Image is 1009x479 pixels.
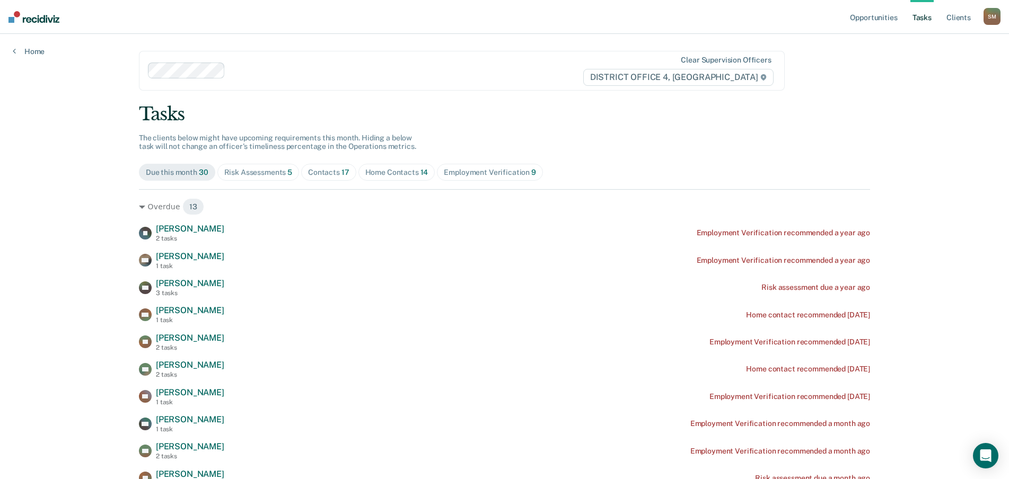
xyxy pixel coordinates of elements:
[365,168,428,177] div: Home Contacts
[341,168,349,176] span: 17
[156,371,224,378] div: 2 tasks
[156,441,224,451] span: [PERSON_NAME]
[139,134,416,151] span: The clients below might have upcoming requirements this month. Hiding a below task will not chang...
[583,69,774,86] span: DISTRICT OFFICE 4, [GEOGRAPHIC_DATA]
[156,425,224,433] div: 1 task
[697,228,871,237] div: Employment Verification recommended a year ago
[156,469,224,479] span: [PERSON_NAME]
[420,168,428,176] span: 14
[531,168,536,176] span: 9
[973,443,998,468] div: Open Intercom Messenger
[697,256,871,265] div: Employment Verification recommended a year ago
[13,47,45,56] a: Home
[156,387,224,397] span: [PERSON_NAME]
[984,8,1001,25] div: S M
[156,398,224,406] div: 1 task
[709,392,870,401] div: Employment Verification recommended [DATE]
[8,11,59,23] img: Recidiviz
[156,414,224,424] span: [PERSON_NAME]
[156,224,224,234] span: [PERSON_NAME]
[182,198,204,215] span: 13
[156,305,224,315] span: [PERSON_NAME]
[287,168,292,176] span: 5
[156,251,224,261] span: [PERSON_NAME]
[139,103,870,125] div: Tasks
[156,235,224,242] div: 2 tasks
[690,419,870,428] div: Employment Verification recommended a month ago
[681,56,771,65] div: Clear supervision officers
[146,168,208,177] div: Due this month
[308,168,349,177] div: Contacts
[156,344,224,351] div: 2 tasks
[224,168,293,177] div: Risk Assessments
[746,365,870,374] div: Home contact recommended [DATE]
[156,360,224,370] span: [PERSON_NAME]
[444,168,536,177] div: Employment Verification
[746,311,870,320] div: Home contact recommended [DATE]
[690,447,870,456] div: Employment Verification recommended a month ago
[199,168,208,176] span: 30
[156,278,224,288] span: [PERSON_NAME]
[156,289,224,297] div: 3 tasks
[156,333,224,343] span: [PERSON_NAME]
[139,198,870,215] div: Overdue 13
[709,338,870,347] div: Employment Verification recommended [DATE]
[984,8,1001,25] button: SM
[156,453,224,460] div: 2 tasks
[156,316,224,324] div: 1 task
[761,283,870,292] div: Risk assessment due a year ago
[156,262,224,270] div: 1 task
